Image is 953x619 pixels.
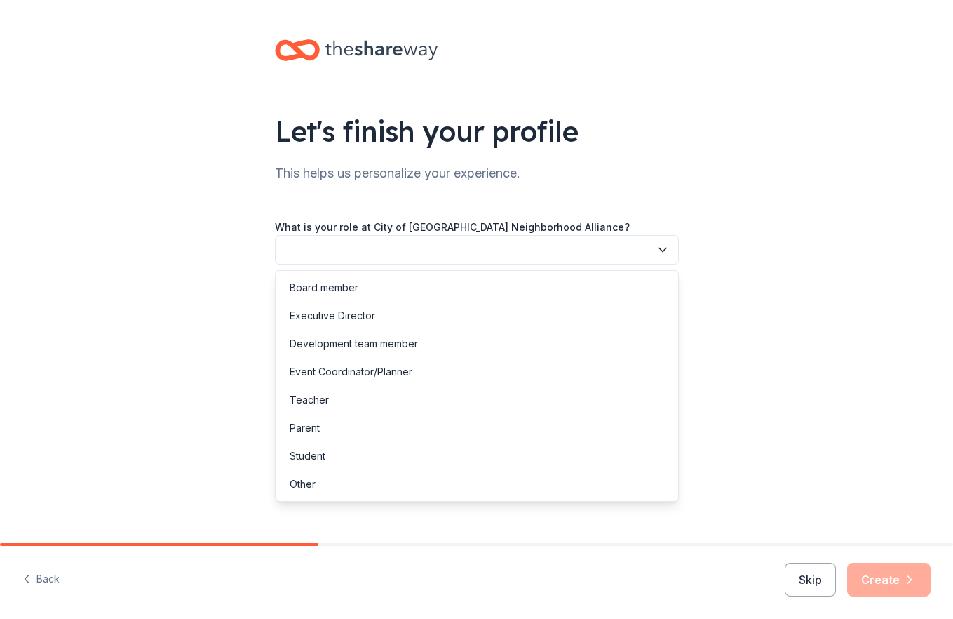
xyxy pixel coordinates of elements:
[290,335,418,352] div: Development team member
[290,420,320,437] div: Parent
[290,392,329,408] div: Teacher
[290,448,325,465] div: Student
[290,476,316,493] div: Other
[290,279,358,296] div: Board member
[290,364,412,380] div: Event Coordinator/Planner
[290,307,375,324] div: Executive Director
